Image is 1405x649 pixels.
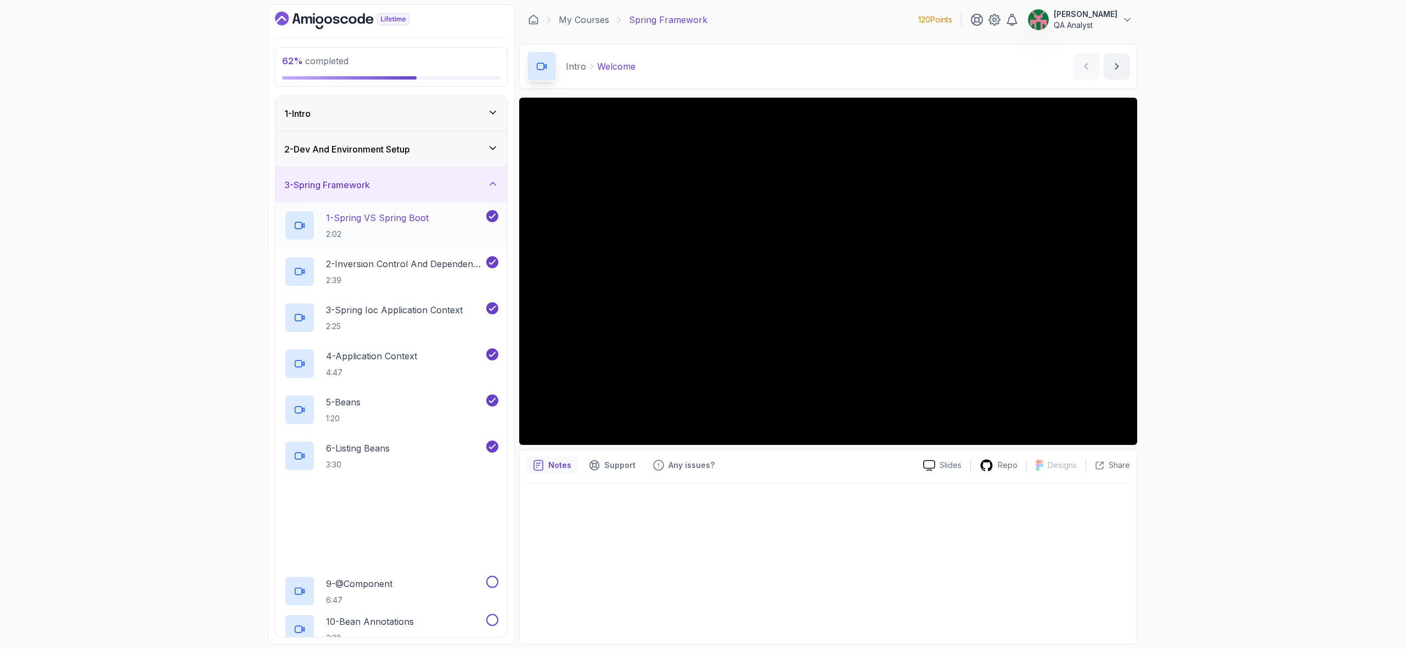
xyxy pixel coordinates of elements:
[284,143,410,156] h3: 2 - Dev And Environment Setup
[282,55,349,66] span: completed
[597,60,636,73] p: Welcome
[918,14,952,25] p: 120 Points
[1054,20,1117,31] p: QA Analyst
[284,302,498,333] button: 3-Spring Ioc Application Context2:25
[1073,53,1099,80] button: previous content
[284,348,498,379] button: 4-Application Context4:47
[326,303,463,317] p: 3 - Spring Ioc Application Context
[914,460,970,471] a: Slides
[629,13,707,26] p: Spring Framework
[326,633,414,644] p: 3:28
[528,14,539,25] a: Dashboard
[326,413,361,424] p: 1:20
[276,132,507,167] button: 2-Dev And Environment Setup
[284,441,498,471] button: 6-Listing Beans3:30
[998,460,1018,471] p: Repo
[1109,460,1130,471] p: Share
[519,98,1137,445] iframe: 1 - Hi
[1027,9,1133,31] button: user profile image[PERSON_NAME]QA Analyst
[582,456,642,474] button: Support button
[940,460,962,471] p: Slides
[284,614,498,645] button: 10-Bean Annotations3:28
[284,256,498,287] button: 2-Inversion Control And Dependency Injection2:39
[326,367,417,378] p: 4:47
[604,460,636,471] p: Support
[1028,9,1049,30] img: user profile image
[647,456,721,474] button: Feedback button
[326,459,390,470] p: 3:30
[326,349,417,363] p: 4 - Application Context
[971,459,1026,472] a: Repo
[326,594,392,605] p: 6:47
[326,577,392,590] p: 9 - @Component
[326,275,484,286] p: 2:39
[284,575,498,606] button: 9-@Component6:47
[1054,9,1117,20] p: [PERSON_NAME]
[1104,53,1130,80] button: next content
[326,257,484,270] p: 2 - Inversion Control And Dependency Injection
[668,460,715,471] p: Any issues?
[566,60,586,73] p: Intro
[548,460,571,471] p: Notes
[326,442,390,455] p: 6 - Listing Beans
[326,229,429,240] p: 2:02
[326,396,361,409] p: 5 - Beans
[282,55,303,66] span: 62 %
[326,615,414,628] p: 10 - Bean Annotations
[284,210,498,241] button: 1-Spring VS Spring Boot2:02
[559,13,609,26] a: My Courses
[1048,460,1077,471] p: Designs
[276,96,507,131] button: 1-Intro
[326,211,429,224] p: 1 - Spring VS Spring Boot
[284,178,370,191] h3: 3 - Spring Framework
[1086,460,1130,471] button: Share
[284,107,311,120] h3: 1 - Intro
[326,321,463,332] p: 2:25
[276,167,507,202] button: 3-Spring Framework
[284,394,498,425] button: 5-Beans1:20
[526,456,578,474] button: notes button
[275,12,435,29] a: Dashboard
